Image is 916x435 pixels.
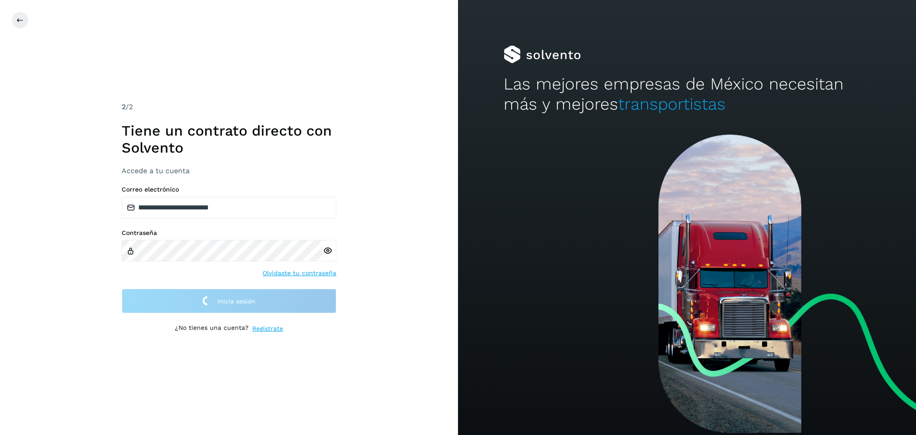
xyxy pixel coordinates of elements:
p: ¿No tienes una cuenta? [175,324,249,333]
label: Correo electrónico [122,186,336,193]
a: Regístrate [252,324,283,333]
span: transportistas [618,94,725,114]
h1: Tiene un contrato directo con Solvento [122,122,336,157]
h2: Las mejores empresas de México necesitan más y mejores [504,74,870,114]
button: Inicia sesión [122,289,336,313]
div: /2 [122,102,336,112]
span: Inicia sesión [217,298,255,304]
a: Olvidaste tu contraseña [263,269,336,278]
label: Contraseña [122,229,336,237]
h3: Accede a tu cuenta [122,166,336,175]
span: 2 [122,102,126,111]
